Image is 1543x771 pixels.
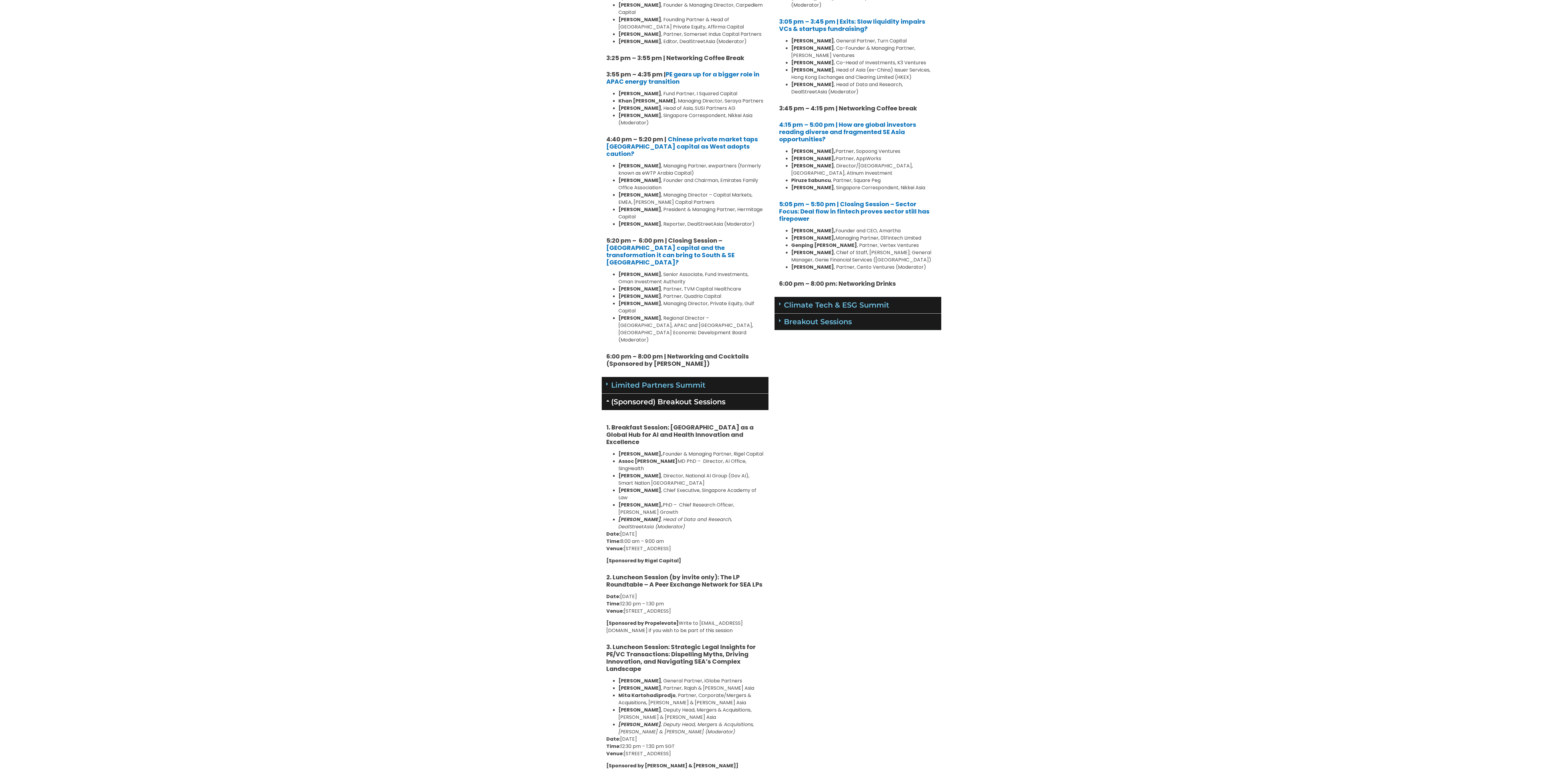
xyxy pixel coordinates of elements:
[618,450,663,457] b: [PERSON_NAME],
[606,70,759,86] strong: 3:55 pm – 4:35 pm |
[791,81,834,88] strong: [PERSON_NAME]
[791,234,835,241] b: [PERSON_NAME],
[606,545,624,552] b: Venue:
[791,177,937,184] li: , Partner, Square Peg
[606,54,744,62] strong: 3:25 pm – 3:55 pm | Networking Coffee Break
[618,97,676,104] strong: Khan [PERSON_NAME]
[618,501,764,516] li: PhD – Chief Research Officer, [PERSON_NAME] Growth
[606,352,749,368] strong: 6:00 pm – 8:00 pm | Networking and Cocktails (Sponsored by [PERSON_NAME])
[791,45,834,52] strong: [PERSON_NAME]
[791,45,937,59] li: , Co-Founder & Managing Partner, [PERSON_NAME] Ventures
[611,381,705,389] a: Limited Partners Summit
[618,112,764,126] li: ​, Singapore Correspondent, Nikkei Asia (Moderator)
[618,271,661,278] strong: [PERSON_NAME]
[618,162,661,169] strong: [PERSON_NAME]
[606,135,758,158] b: Chinese private market taps [GEOGRAPHIC_DATA] capital as West adopts caution?
[791,249,937,264] li: , Chief of Staff, [PERSON_NAME]; General Manager, Genie Financial Services ([GEOGRAPHIC_DATA])
[606,620,679,627] strong: [Sponsored by Propelevate]
[618,706,661,713] b: [PERSON_NAME]
[606,600,621,607] b: Time:
[618,685,661,692] b: [PERSON_NAME]
[618,300,661,307] strong: [PERSON_NAME]
[784,301,889,309] a: Climate Tech & ESG Summit
[618,450,764,458] li: Founder & Managing Partner, Rigel Capital
[606,530,620,537] b: Date:
[618,487,764,501] li: , Chief Executive, Singapore Academy of Law
[618,38,764,45] li: , Editor, DealStreetAsia (Moderator)
[611,397,725,406] a: (Sponsored) Breakout Sessions
[791,162,937,177] li: , Director/[GEOGRAPHIC_DATA], [GEOGRAPHIC_DATA], Atinum Investment
[791,249,834,256] strong: [PERSON_NAME]
[779,17,925,33] a: 3:05 pm – 3:45 pm | Exits: Slow liquidity impairs VCs & startups fundraising?
[618,16,764,31] li: , Founding Partner & Head of [GEOGRAPHIC_DATA] Private Equity, Affirma Capital
[791,37,834,44] b: [PERSON_NAME]
[618,206,764,221] li: , President & Managing Partner, Hermitage Capital
[618,293,661,300] strong: [PERSON_NAME]
[618,692,676,699] b: Mita Kartohadiprodjo
[791,59,937,66] li: , Co-Head of Investments, K3 Ventures
[791,227,835,234] b: [PERSON_NAME],
[618,16,661,23] strong: [PERSON_NAME]
[791,242,857,249] b: Genping [PERSON_NAME]
[606,244,735,267] a: [GEOGRAPHIC_DATA] capital and the transformation it can bring to South & SE [GEOGRAPHIC_DATA]?
[606,643,756,673] b: 3. Luncheon Session: Strategic Legal Insights for PE/VC Transactions: Dispelling Myths, Driving I...
[606,743,621,750] strong: Time:
[618,487,661,494] b: [PERSON_NAME]
[779,279,896,288] strong: 6:00 pm – 8:00 pm: Networking Drinks
[791,148,835,155] b: [PERSON_NAME],
[791,162,834,169] strong: [PERSON_NAME]
[606,736,620,742] strong: Date:
[779,200,929,223] a: 5:05 pm – 5:50 pm | Closing Session – Sector Focus: Deal flow in fintech proves sector still has ...
[606,423,754,446] b: 1. Breakfast Session: [GEOGRAPHIC_DATA] as a Global Hub for AI and Health Innovation and Excellence
[618,162,764,177] li: , Managing Partner, ewpartners (formerly known as eWTP Arabia Capital)
[618,677,764,685] li: , General Partner, iGlobe Partners
[618,271,764,285] li: , Senior Associate, Fund Investments, Oman Investment Authority
[791,59,834,66] strong: [PERSON_NAME]
[618,472,661,479] b: [PERSON_NAME]
[606,530,764,552] p: [DATE] 8:00 am – 9:00 am [STREET_ADDRESS]
[791,37,937,45] li: , General Partner, Turn Capital
[618,206,661,213] strong: [PERSON_NAME]
[618,31,764,38] li: , Partner, Somerset Indus Capital Partners
[606,70,759,86] a: PE gears up for a bigger role in APAC energy transition
[618,221,764,228] li: , Reporter, DealStreetAsia (Moderator)
[606,593,620,600] b: Date:
[618,90,661,97] strong: [PERSON_NAME]
[618,105,764,112] li: , Head of Asia, SUSI Partners AG
[791,184,834,191] strong: [PERSON_NAME]
[618,315,661,322] strong: [PERSON_NAME]
[606,573,762,589] b: 2. Luncheon Session (by invite only): The LP Roundtable – A Peer Exchange Network for SEA LPs
[791,264,937,271] li: , Partner, Cento Ventures (Moderator)
[618,90,764,97] li: , Fund Partner, I Squared Capital
[618,285,661,292] strong: [PERSON_NAME]
[618,293,764,300] li: , Partner, Quadria Capital
[618,105,661,112] strong: [PERSON_NAME]
[618,300,764,315] li: , Managing Director, Private Equity, Gulf Capital
[791,234,937,242] li: Managing Partner, 01Fintech Limited
[618,458,764,472] li: MD PhD – Director, AI Office, SingHealth
[791,155,835,162] b: [PERSON_NAME],
[791,81,937,96] li: , Head of Data and Research, DealStreetAsia (Moderator)
[606,593,671,614] span: [DATE] 12:30 pm – 1:30 pm [STREET_ADDRESS]
[791,66,937,81] li: , Head of Asia (ex-China) Issuer Services, Hong Kong Exchanges and Clearing Limited (HKEX)
[606,736,764,757] p: [DATE] 12:30 pm – 1:30 pm SGT [STREET_ADDRESS]
[618,112,661,119] strong: [PERSON_NAME]
[618,31,661,38] strong: [PERSON_NAME]
[618,721,754,735] em: , Deputy Head, Mergers & Acquisitions, [PERSON_NAME] & [PERSON_NAME] (Moderator)
[606,750,624,757] strong: Venue:
[606,557,681,564] b: [Sponsored by Rigel Capital]
[618,692,764,706] li: , Partner, Corporate/Mergers & Acquisitions, [PERSON_NAME] & [PERSON_NAME] Asia
[618,2,764,16] li: , Founder & Managing Director, Carpediem Capital
[791,184,937,191] li: , Singapore Correspondent, Nikkei Asia
[791,264,834,271] b: [PERSON_NAME]
[618,38,661,45] strong: [PERSON_NAME]
[618,315,764,344] li: , Regional Director – [GEOGRAPHIC_DATA], APAC and [GEOGRAPHIC_DATA], [GEOGRAPHIC_DATA] Economic D...
[618,97,764,105] li: , Managing Director, Seraya Partners
[791,66,834,73] strong: [PERSON_NAME]
[791,155,937,162] li: Partner, AppWorks
[618,458,678,465] b: Assoc [PERSON_NAME]
[606,608,624,614] b: Venue:
[791,177,831,184] strong: Piruze Sabuncu
[791,148,937,155] li: Partner, Sopoong Ventures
